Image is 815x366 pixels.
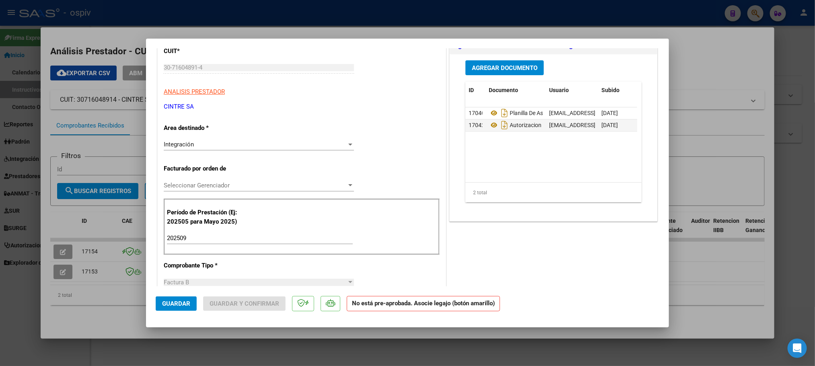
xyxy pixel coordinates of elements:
[164,279,189,286] span: Factura B
[164,261,247,270] p: Comprobante Tipo *
[549,110,670,116] span: [EMAIL_ADDRESS][DOMAIN_NAME] - CINTRE SA
[601,122,618,128] span: [DATE]
[788,339,807,358] div: Open Intercom Messenger
[210,300,279,307] span: Guardar y Confirmar
[164,102,440,111] p: CINTRE SA
[465,82,486,99] datatable-header-cell: ID
[164,88,225,95] span: ANALISIS PRESTADOR
[549,122,670,128] span: [EMAIL_ADDRESS][DOMAIN_NAME] - CINTRE SA
[164,123,247,133] p: Area destinado *
[546,82,598,99] datatable-header-cell: Usuario
[489,87,518,93] span: Documento
[601,110,618,116] span: [DATE]
[162,300,190,307] span: Guardar
[486,82,546,99] datatable-header-cell: Documento
[469,122,485,128] span: 17042
[347,296,500,312] strong: No está pre-aprobada. Asocie legajo (botón amarillo)
[598,82,638,99] datatable-header-cell: Subido
[203,296,286,311] button: Guardar y Confirmar
[601,87,619,93] span: Subido
[489,122,606,128] span: Autorizacion Modulo Integral Intensivo
[164,141,194,148] span: Integración
[450,54,657,221] div: DOCUMENTACIÓN RESPALDATORIA
[499,119,510,132] i: Descargar documento
[469,110,485,116] span: 17040
[164,182,347,189] span: Seleccionar Gerenciador
[469,87,474,93] span: ID
[489,110,627,116] span: Planilla De Asistencia Modulo Integral Intensivo
[167,208,248,226] p: Período de Prestación (Ej: 202505 para Mayo 2025)
[465,60,544,75] button: Agregar Documento
[499,107,510,119] i: Descargar documento
[164,164,247,173] p: Facturado por orden de
[465,183,642,203] div: 2 total
[549,87,569,93] span: Usuario
[156,296,197,311] button: Guardar
[164,47,247,56] p: CUIT
[472,64,537,72] span: Agregar Documento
